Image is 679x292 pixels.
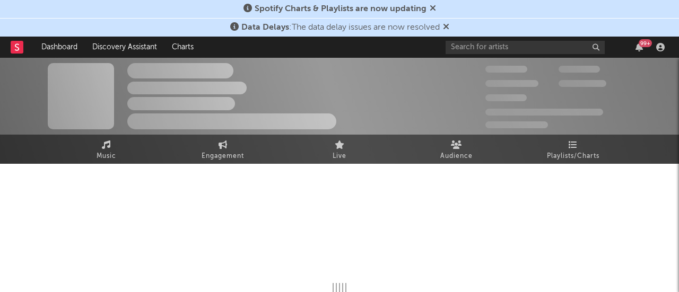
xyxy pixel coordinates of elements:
a: Audience [398,135,515,164]
a: Charts [164,37,201,58]
span: 1 000 000 [559,80,606,87]
div: 99 + [639,39,652,47]
span: 100 000 [485,94,527,101]
input: Search for artists [446,41,605,54]
span: Live [333,150,346,163]
a: Live [281,135,398,164]
span: Dismiss [430,5,436,13]
a: Music [48,135,164,164]
a: Discovery Assistant [85,37,164,58]
span: Audience [440,150,473,163]
a: Engagement [164,135,281,164]
span: Playlists/Charts [547,150,599,163]
button: 99+ [636,43,643,51]
span: Music [97,150,116,163]
span: Jump Score: 85.0 [485,121,548,128]
span: Engagement [202,150,244,163]
span: 50 000 000 Monthly Listeners [485,109,603,116]
a: Playlists/Charts [515,135,631,164]
span: Spotify Charts & Playlists are now updating [255,5,426,13]
span: Dismiss [443,23,449,32]
span: 300 000 [485,66,527,73]
span: : The data delay issues are now resolved [241,23,440,32]
a: Dashboard [34,37,85,58]
span: Data Delays [241,23,289,32]
span: 50 000 000 [485,80,538,87]
span: 100 000 [559,66,600,73]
